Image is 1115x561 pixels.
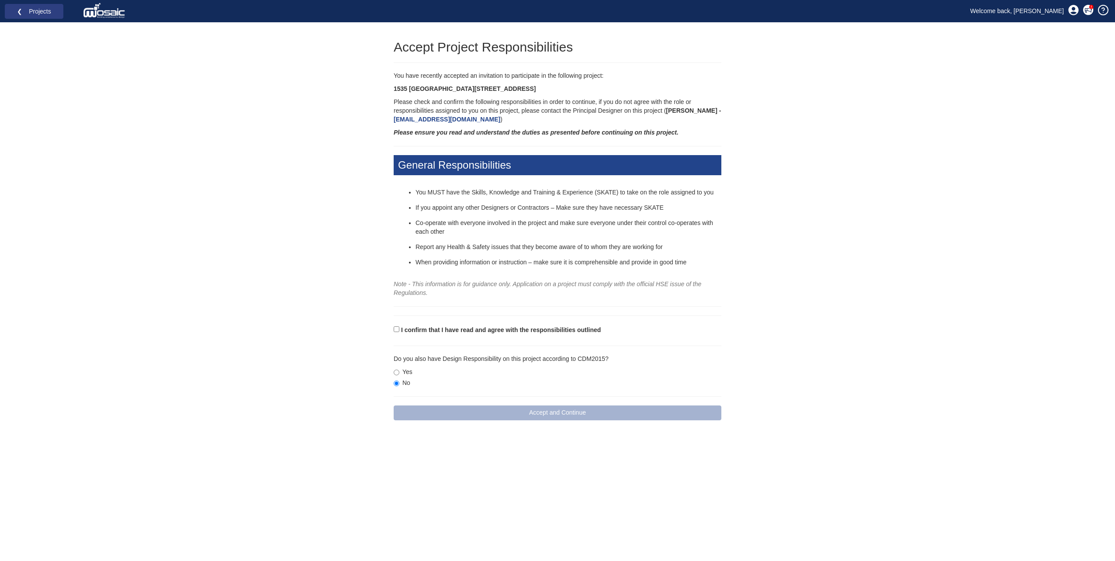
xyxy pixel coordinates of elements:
[394,405,721,420] a: Accept and Continue
[394,379,410,388] label: No
[401,326,601,335] label: I confirm that I have read and agree with the responsibilities outlined
[394,368,412,377] label: Yes
[394,129,679,136] i: Please ensure you read and understand the duties as presented before continuing on this project.
[394,116,500,123] a: [EMAIL_ADDRESS][DOMAIN_NAME]
[416,243,721,252] li: Report any Health & Safety issues that they become aware of to whom they are working for
[10,6,58,17] a: ❮ Projects
[394,107,721,123] b: [PERSON_NAME] -
[394,381,399,386] input: No
[394,280,701,296] i: Note - This information is for guidance only. Application on a project must comply with the offic...
[416,188,721,197] li: You MUST have the Skills, Knowledge and Training & Experience (SKATE) to take on the role assigne...
[394,155,721,175] h3: General Responsibilities
[416,258,721,267] li: When providing information or instruction – make sure it is comprehensible and provide in good time
[394,98,721,124] p: Please check and confirm the following responsibilities in order to continue, if you do not agree...
[83,2,127,20] img: logo_white.png
[416,219,721,236] li: Co-operate with everyone involved in the project and make sure everyone under their control co-op...
[964,4,1070,17] a: Welcome back, [PERSON_NAME]
[394,40,721,54] h2: Accept Project Responsibilities
[394,370,399,375] input: Yes
[416,204,721,212] li: If you appoint any other Designers or Contractors – Make sure they have necessary SKATE
[394,355,721,364] p: Do you also have Design Responsibility on this project according to CDM2015?
[394,85,536,92] b: 1535 [GEOGRAPHIC_DATA][STREET_ADDRESS]
[394,72,721,80] p: You have recently accepted an invitation to participate in the following project:
[1078,522,1108,554] iframe: Chat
